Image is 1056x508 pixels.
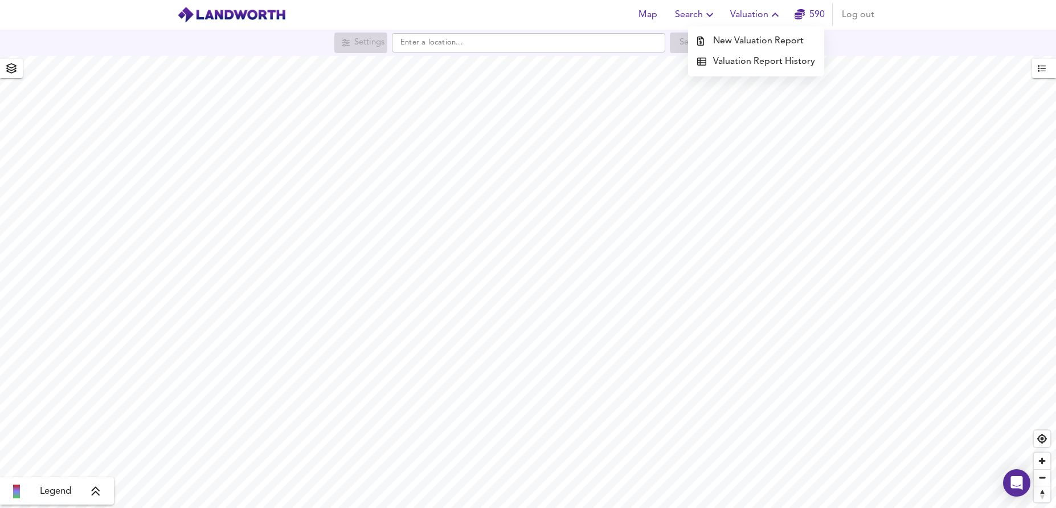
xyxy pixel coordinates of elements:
[670,3,721,26] button: Search
[675,7,717,23] span: Search
[392,33,665,52] input: Enter a location...
[837,3,879,26] button: Log out
[634,7,661,23] span: Map
[795,7,825,23] a: 590
[1034,470,1050,486] span: Zoom out
[726,3,787,26] button: Valuation
[1034,469,1050,486] button: Zoom out
[1034,453,1050,469] button: Zoom in
[688,51,824,72] a: Valuation Report History
[1034,486,1050,502] button: Reset bearing to north
[177,6,286,23] img: logo
[334,32,387,53] div: Search for a location first or explore the map
[1003,469,1030,497] div: Open Intercom Messenger
[1034,430,1050,447] button: Find my location
[629,3,666,26] button: Map
[40,485,71,498] span: Legend
[842,7,874,23] span: Log out
[670,32,722,53] div: Search for a location first or explore the map
[688,31,824,51] a: New Valuation Report
[730,7,782,23] span: Valuation
[791,3,828,26] button: 590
